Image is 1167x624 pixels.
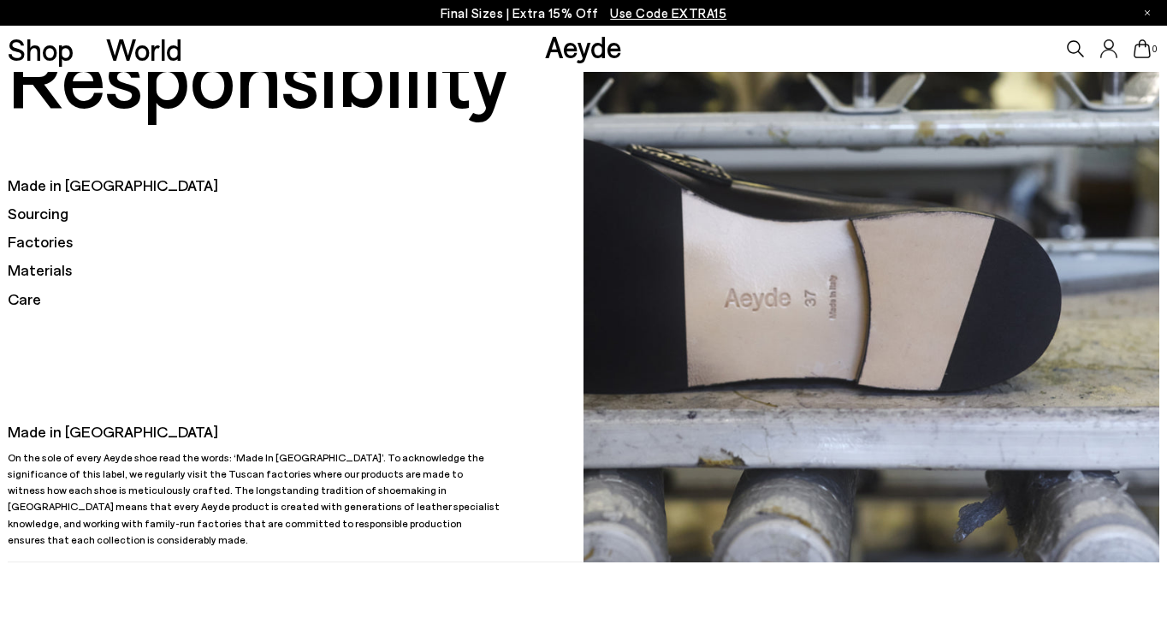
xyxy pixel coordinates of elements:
[441,3,727,24] p: Final Sizes | Extra 15% Off
[8,259,583,281] h5: Materials
[545,28,622,64] a: Aeyde
[583,10,1159,562] img: Responsibility_72274e97-dd0b-4367-a959-6ec6569f2844_900x.jpg
[8,14,583,134] h1: Responsibility
[8,203,583,224] h5: Sourcing
[1134,39,1151,58] a: 0
[1151,45,1159,54] span: 0
[8,449,501,548] p: On the sole of every Aeyde shoe read the words: ‘Made In [GEOGRAPHIC_DATA]’. To acknowledge the s...
[8,175,583,196] h5: Made in [GEOGRAPHIC_DATA]
[8,34,74,64] a: Shop
[106,34,182,64] a: World
[8,288,583,310] h5: Care
[610,5,726,21] span: Navigate to /collections/ss25-final-sizes
[8,421,501,443] h5: Made in [GEOGRAPHIC_DATA]
[8,231,583,253] h5: Factories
